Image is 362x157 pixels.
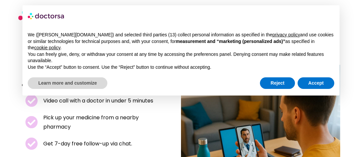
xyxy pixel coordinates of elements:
[42,96,153,105] span: Video call with a doctor in under 5 minutes
[176,39,285,44] strong: measurement and “marketing (personalized ads)”
[298,77,334,89] button: Accept
[28,11,65,21] img: logo
[272,32,300,37] a: privacy policy
[34,45,60,50] a: cookie policy
[42,139,132,148] span: Get 7-day free follow-up via chat.
[28,77,107,89] button: Learn more and customize
[28,32,334,51] p: We ([PERSON_NAME][DOMAIN_NAME]) and selected third parties (13) collect personal information as s...
[260,77,295,89] button: Reject
[28,51,334,64] p: You can freely give, deny, or withdraw your consent at any time by accessing the preferences pane...
[28,64,334,71] p: Use the “Accept” button to consent. Use the “Reject” button to continue without accepting.
[42,113,154,132] span: Pick up your medicine from a nearby pharmacy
